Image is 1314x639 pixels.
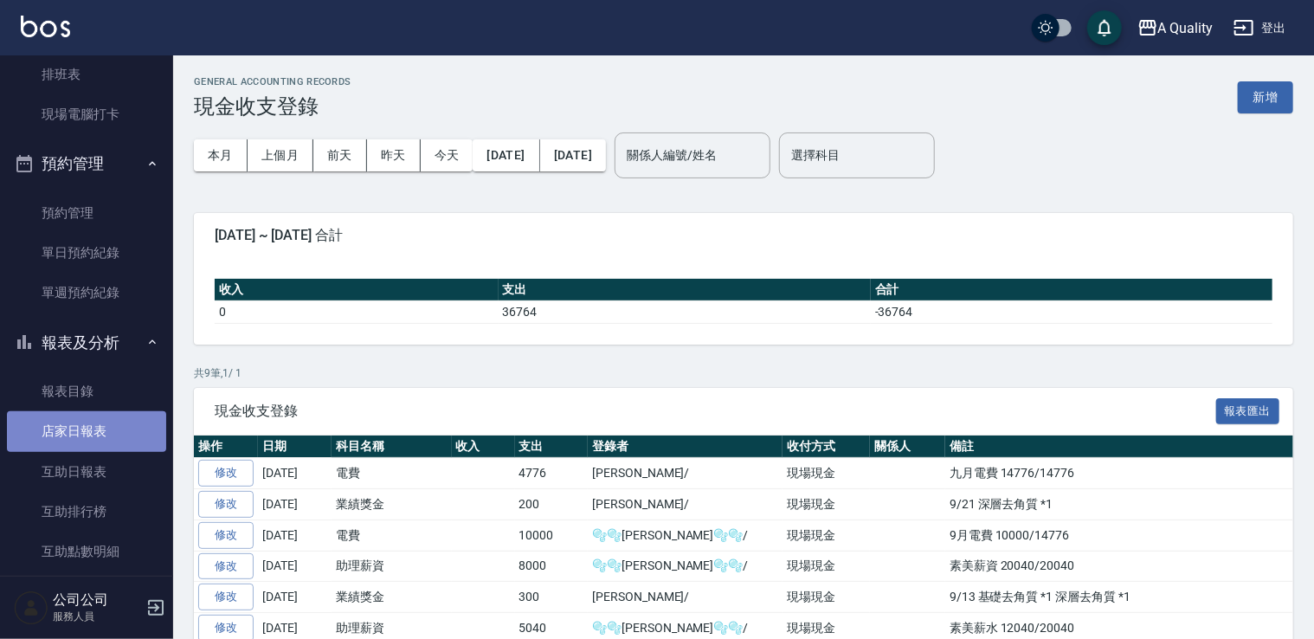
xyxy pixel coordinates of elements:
[194,365,1293,381] p: 共 9 筆, 1 / 1
[588,520,783,551] td: 🫧🫧[PERSON_NAME]🫧🫧/
[332,582,452,613] td: 業績獎金
[7,320,166,365] button: 報表及分析
[1216,398,1280,425] button: 報表匯出
[215,279,499,301] th: 收入
[21,16,70,37] img: Logo
[588,436,783,458] th: 登錄者
[258,551,332,582] td: [DATE]
[588,458,783,489] td: [PERSON_NAME]/
[53,609,141,624] p: 服務人員
[198,491,254,518] a: 修改
[515,458,589,489] td: 4776
[194,139,248,171] button: 本月
[783,551,870,582] td: 現場現金
[871,279,1272,301] th: 合計
[1238,81,1293,113] button: 新增
[53,591,141,609] h5: 公司公司
[588,551,783,582] td: 🫧🫧[PERSON_NAME]🫧🫧/
[499,279,871,301] th: 支出
[515,489,589,520] td: 200
[313,139,367,171] button: 前天
[215,300,499,323] td: 0
[1158,17,1214,39] div: A Quality
[14,591,48,625] img: Person
[540,139,606,171] button: [DATE]
[870,436,945,458] th: 關係人
[198,460,254,487] a: 修改
[332,458,452,489] td: 電費
[1227,12,1293,44] button: 登出
[194,76,351,87] h2: GENERAL ACCOUNTING RECORDS
[194,436,258,458] th: 操作
[783,489,870,520] td: 現場現金
[515,520,589,551] td: 10000
[7,193,166,233] a: 預約管理
[7,94,166,134] a: 現場電腦打卡
[473,139,539,171] button: [DATE]
[258,520,332,551] td: [DATE]
[452,436,515,458] th: 收入
[421,139,473,171] button: 今天
[515,551,589,582] td: 8000
[7,452,166,492] a: 互助日報表
[258,582,332,613] td: [DATE]
[783,582,870,613] td: 現場現金
[258,458,332,489] td: [DATE]
[1238,88,1293,105] a: 新增
[215,403,1216,420] span: 現金收支登錄
[332,551,452,582] td: 助理薪資
[871,300,1272,323] td: -36764
[1087,10,1122,45] button: save
[258,436,332,458] th: 日期
[783,436,870,458] th: 收付方式
[515,436,589,458] th: 支出
[198,584,254,610] a: 修改
[7,411,166,451] a: 店家日報表
[332,489,452,520] td: 業績獎金
[783,520,870,551] td: 現場現金
[783,458,870,489] td: 現場現金
[1216,402,1280,418] a: 報表匯出
[499,300,871,323] td: 36764
[588,582,783,613] td: [PERSON_NAME]/
[198,522,254,549] a: 修改
[7,532,166,571] a: 互助點數明細
[7,371,166,411] a: 報表目錄
[194,94,351,119] h3: 現金收支登錄
[1130,10,1221,46] button: A Quality
[198,553,254,580] a: 修改
[7,571,166,611] a: 設計師日報表
[7,492,166,532] a: 互助排行榜
[7,273,166,313] a: 單週預約紀錄
[7,55,166,94] a: 排班表
[248,139,313,171] button: 上個月
[515,582,589,613] td: 300
[7,233,166,273] a: 單日預約紀錄
[332,520,452,551] td: 電費
[215,227,1272,244] span: [DATE] ~ [DATE] 合計
[258,489,332,520] td: [DATE]
[367,139,421,171] button: 昨天
[332,436,452,458] th: 科目名稱
[7,141,166,186] button: 預約管理
[588,489,783,520] td: [PERSON_NAME]/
